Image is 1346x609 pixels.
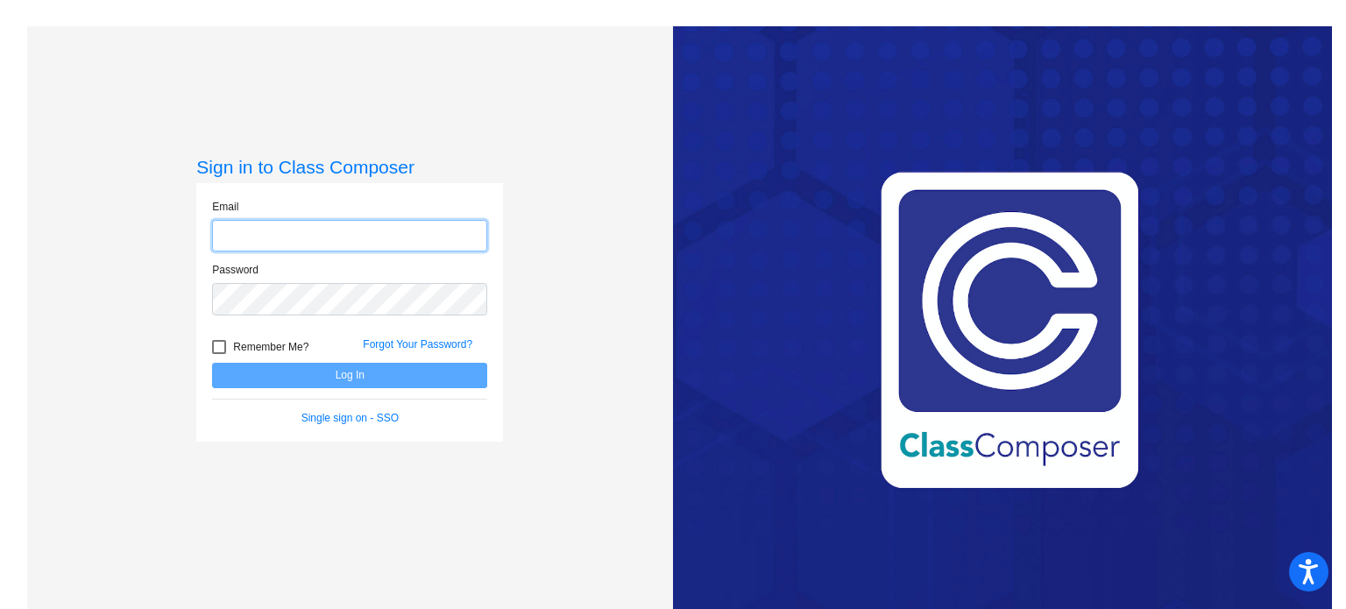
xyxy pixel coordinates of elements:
[212,262,259,278] label: Password
[196,156,503,178] h3: Sign in to Class Composer
[363,338,472,351] a: Forgot Your Password?
[212,363,487,388] button: Log In
[212,199,238,215] label: Email
[233,336,308,358] span: Remember Me?
[301,412,399,424] a: Single sign on - SSO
